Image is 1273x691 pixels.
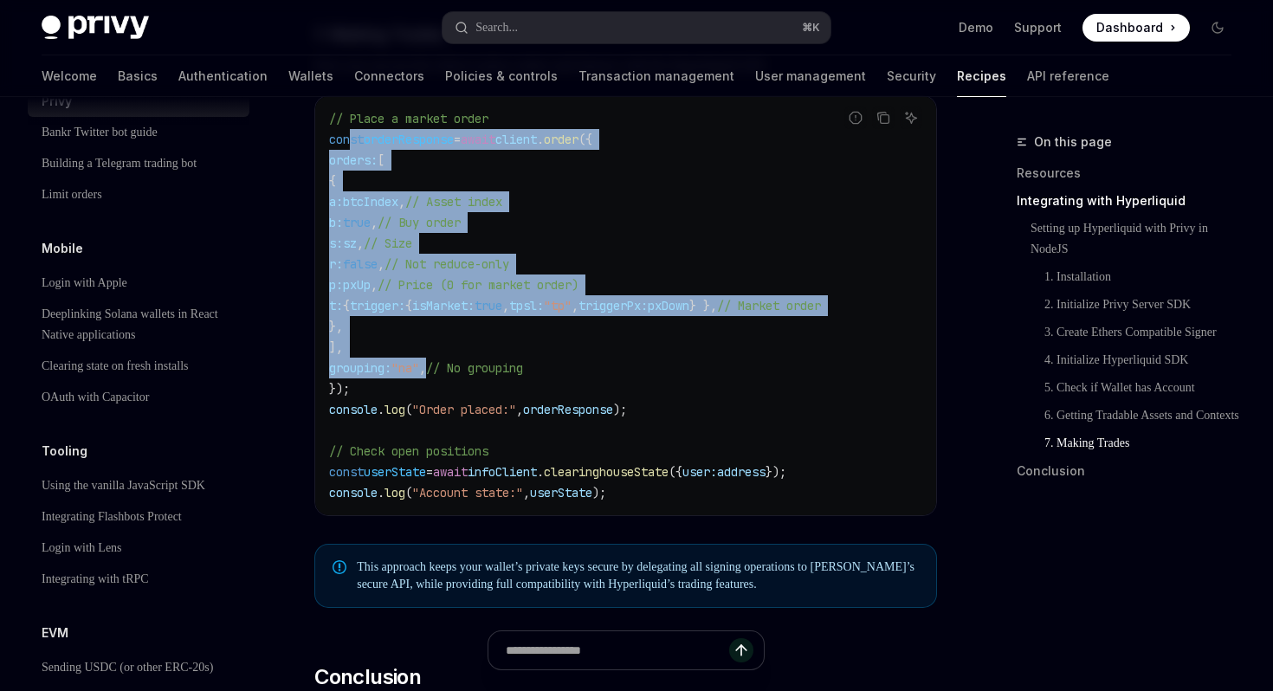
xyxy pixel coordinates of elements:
[412,298,475,313] span: isMarket:
[1017,187,1245,215] a: Integrating with Hyperliquid
[378,215,461,230] span: // Buy order
[461,132,495,147] span: await
[118,55,158,97] a: Basics
[1082,14,1190,42] a: Dashboard
[329,443,488,459] span: // Check open positions
[178,55,268,97] a: Authentication
[329,402,378,417] span: console
[398,194,405,210] span: ,
[887,55,936,97] a: Security
[329,319,343,334] span: },
[384,402,405,417] span: log
[578,298,648,313] span: triggerPx:
[1017,374,1245,402] a: 5. Check if Wallet has Account
[957,55,1006,97] a: Recipes
[378,485,384,500] span: .
[378,256,384,272] span: ,
[669,464,682,480] span: ({
[426,464,433,480] span: =
[329,339,343,355] span: ],
[1017,215,1245,263] a: Setting up Hyperliquid with Privy in NodeJS
[329,236,343,251] span: s:
[900,107,922,129] button: Ask AI
[343,298,350,313] span: {
[1017,319,1245,346] a: 3. Create Ethers Compatible Signer
[391,360,419,376] span: "na"
[42,569,149,590] div: Integrating with tRPC
[443,12,830,43] button: Open search
[544,464,669,480] span: clearinghouseState
[329,111,488,126] span: // Place a market order
[28,652,249,683] a: Sending USDC (or other ERC-20s)
[329,173,336,189] span: {
[343,215,371,230] span: true
[28,533,249,564] a: Login with Lens
[475,298,502,313] span: true
[509,298,544,313] span: tpsl:
[766,464,786,480] span: });
[445,55,558,97] a: Policies & controls
[42,238,83,259] h5: Mobile
[364,236,412,251] span: // Size
[329,381,350,397] span: });
[343,236,357,251] span: sz
[1034,132,1112,152] span: On this page
[1096,19,1163,36] span: Dashboard
[717,464,766,480] span: address
[42,304,239,345] div: Deeplinking Solana wallets in React Native applications
[1017,429,1245,457] a: 7. Making Trades
[42,55,97,97] a: Welcome
[648,298,689,313] span: pxDown
[468,464,537,480] span: infoClient
[516,402,523,417] span: ,
[682,464,717,480] span: user:
[329,256,343,272] span: r:
[412,485,523,500] span: "Account state:"
[506,631,729,669] input: Ask a question...
[364,132,454,147] span: orderResponse
[42,122,158,143] div: Bankr Twitter bot guide
[419,360,426,376] span: ,
[1017,402,1245,429] a: 6. Getting Tradable Assets and Contexts
[42,184,102,205] div: Limit orders
[42,356,189,377] div: Clearing state on fresh installs
[578,55,734,97] a: Transaction management
[384,485,405,500] span: log
[523,485,530,500] span: ,
[959,19,993,36] a: Demo
[454,132,461,147] span: =
[42,153,197,174] div: Building a Telegram trading bot
[1017,159,1245,187] a: Resources
[343,194,398,210] span: btcIndex
[42,441,87,462] h5: Tooling
[1017,457,1245,485] a: Conclusion
[378,402,384,417] span: .
[755,55,866,97] a: User management
[28,148,249,179] a: Building a Telegram trading bot
[350,298,405,313] span: trigger:
[689,298,717,313] span: } },
[28,117,249,148] a: Bankr Twitter bot guide
[384,256,509,272] span: // Not reduce-only
[329,360,391,376] span: grouping:
[523,402,613,417] span: orderResponse
[378,152,384,168] span: [
[495,132,537,147] span: client
[28,351,249,382] a: Clearing state on fresh installs
[333,560,346,574] svg: Note
[42,507,182,527] div: Integrating Flashbots Protect
[371,215,378,230] span: ,
[1017,291,1245,319] a: 2. Initialize Privy Server SDK
[717,298,821,313] span: // Market order
[405,194,502,210] span: // Asset index
[42,538,122,559] div: Login with Lens
[405,402,412,417] span: (
[412,402,516,417] span: "Order placed:"
[28,501,249,533] a: Integrating Flashbots Protect
[28,299,249,351] a: Deeplinking Solana wallets in React Native applications
[371,277,378,293] span: ,
[329,298,343,313] span: t:
[42,273,127,294] div: Login with Apple
[1017,263,1245,291] a: 1. Installation
[42,623,68,643] h5: EVM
